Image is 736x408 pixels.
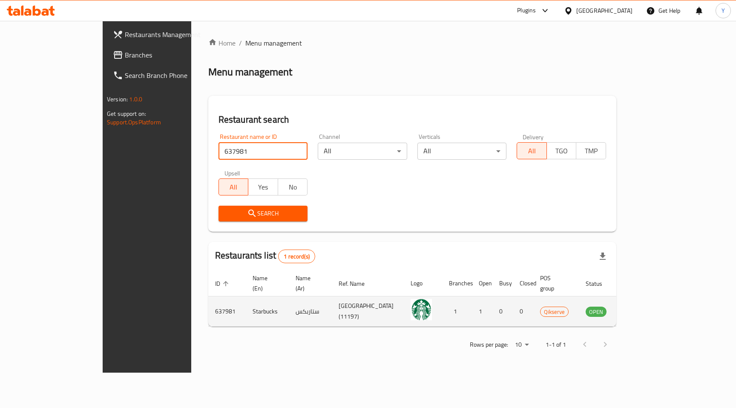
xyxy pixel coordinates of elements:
[722,6,725,15] span: Y
[215,279,231,289] span: ID
[253,273,279,293] span: Name (En)
[278,250,315,263] div: Total records count
[332,296,404,327] td: [GEOGRAPHIC_DATA] (11197)
[470,339,508,350] p: Rows per page:
[513,296,533,327] td: 0
[246,296,289,327] td: Starbucks
[442,296,472,327] td: 1
[248,178,278,195] button: Yes
[517,142,547,159] button: All
[278,178,308,195] button: No
[492,270,513,296] th: Busy
[339,279,376,289] span: Ref. Name
[129,94,142,105] span: 1.0.0
[546,339,566,350] p: 1-1 of 1
[472,296,492,327] td: 1
[225,208,301,219] span: Search
[296,273,322,293] span: Name (Ar)
[208,65,292,79] h2: Menu management
[106,45,226,65] a: Branches
[442,270,472,296] th: Branches
[512,339,532,351] div: Rows per page:
[218,143,308,160] input: Search for restaurant name or ID..
[586,279,613,289] span: Status
[289,296,332,327] td: ستاربكس
[492,296,513,327] td: 0
[472,270,492,296] th: Open
[546,142,577,159] button: TGO
[523,134,544,140] label: Delivery
[245,38,302,48] span: Menu management
[513,270,533,296] th: Closed
[540,307,568,317] span: Qikserve
[576,142,606,159] button: TMP
[239,38,242,48] li: /
[125,70,219,80] span: Search Branch Phone
[107,108,146,119] span: Get support on:
[517,6,536,16] div: Plugins
[282,181,305,193] span: No
[417,143,507,160] div: All
[222,181,245,193] span: All
[106,24,226,45] a: Restaurants Management
[540,273,569,293] span: POS group
[215,249,315,263] h2: Restaurants list
[208,38,616,48] nav: breadcrumb
[125,50,219,60] span: Branches
[208,270,653,327] table: enhanced table
[107,94,128,105] span: Version:
[208,296,246,327] td: 637981
[520,145,543,157] span: All
[586,307,607,317] span: OPEN
[218,206,308,221] button: Search
[252,181,275,193] span: Yes
[592,246,613,267] div: Export file
[218,178,249,195] button: All
[576,6,632,15] div: [GEOGRAPHIC_DATA]
[279,253,315,261] span: 1 record(s)
[404,270,442,296] th: Logo
[106,65,226,86] a: Search Branch Phone
[318,143,407,160] div: All
[224,170,240,176] label: Upsell
[107,117,161,128] a: Support.OpsPlatform
[550,145,573,157] span: TGO
[125,29,219,40] span: Restaurants Management
[218,113,606,126] h2: Restaurant search
[411,299,432,320] img: Starbucks
[580,145,603,157] span: TMP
